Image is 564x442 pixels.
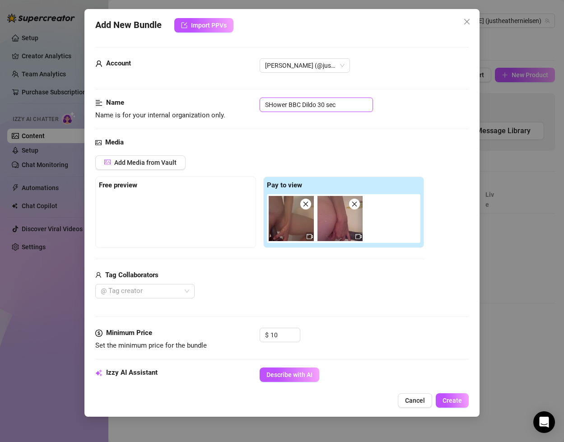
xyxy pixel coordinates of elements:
span: Name is for your internal organization only. [95,111,225,119]
span: video-camera [355,233,362,240]
span: user [95,270,102,281]
button: Cancel [398,393,432,408]
strong: Name [106,98,124,107]
span: Import PPVs [191,22,227,29]
span: picture [95,137,102,148]
button: Close [460,14,474,29]
span: Describe with AI [266,371,312,378]
strong: Free preview [99,181,137,189]
strong: Izzy AI Assistant [106,368,158,377]
button: Add Media from Vault [95,155,186,170]
span: close [351,201,358,207]
img: media [317,196,363,241]
span: picture [104,159,111,165]
span: dollar [95,328,103,339]
span: Close [460,18,474,25]
input: Enter a name [260,98,373,112]
span: video-camera [307,233,313,240]
span: Add New Bundle [95,18,162,33]
span: close [303,201,309,207]
strong: Minimum Price [106,329,152,337]
span: Add Media from Vault [114,159,177,166]
span: Heather (@justheathernielsen) [265,59,345,72]
strong: Pay to view [267,181,302,189]
span: Set the minimum price for the bundle [95,341,207,349]
strong: Account [106,59,131,67]
button: Describe with AI [260,368,319,382]
span: user [95,58,103,69]
span: import [181,22,187,28]
button: Import PPVs [174,18,233,33]
strong: Tag Collaborators [105,271,158,279]
div: Open Intercom Messenger [533,411,555,433]
strong: Media [105,138,124,146]
span: align-left [95,98,103,108]
span: Create [443,397,462,404]
img: media [269,196,314,241]
span: Cancel [405,397,425,404]
button: Create [436,393,469,408]
span: close [463,18,471,25]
